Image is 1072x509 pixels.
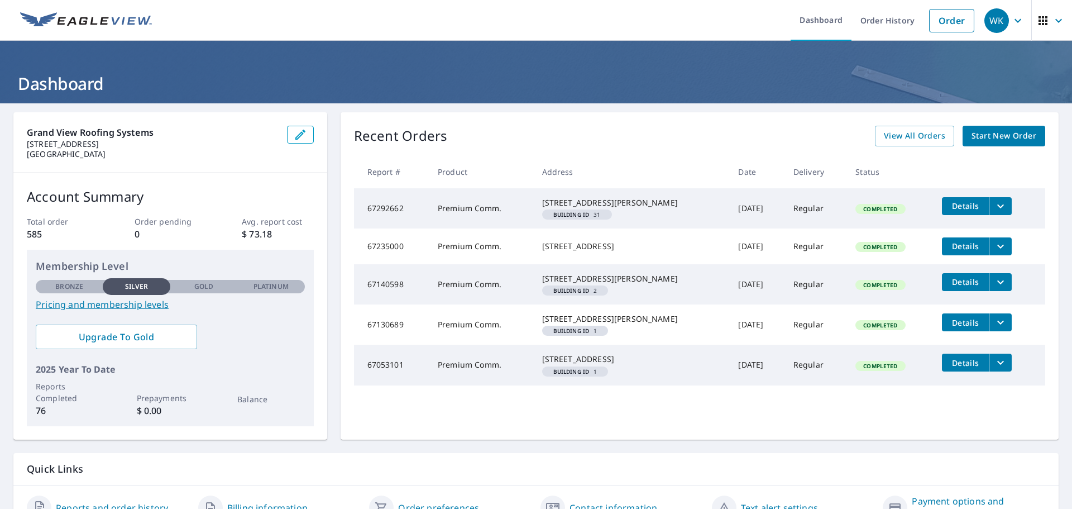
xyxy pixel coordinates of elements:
a: Pricing and membership levels [36,298,305,311]
p: Gold [194,282,213,292]
th: Date [729,155,784,188]
a: View All Orders [875,126,954,146]
div: [STREET_ADDRESS][PERSON_NAME] [542,273,721,284]
td: Premium Comm. [429,188,533,229]
th: Report # [354,155,429,188]
p: 76 [36,404,103,417]
td: 67053101 [354,345,429,385]
p: $ 73.18 [242,227,313,241]
p: Avg. report cost [242,216,313,227]
p: Prepayments [137,392,204,404]
span: Completed [856,243,904,251]
p: $ 0.00 [137,404,204,417]
div: [STREET_ADDRESS][PERSON_NAME] [542,197,721,208]
div: [STREET_ADDRESS] [542,354,721,365]
button: filesDropdownBtn-67140598 [989,273,1012,291]
em: Building ID [553,369,590,374]
td: Regular [784,188,846,229]
span: Completed [856,321,904,329]
td: 67235000 [354,229,429,264]
button: detailsBtn-67140598 [942,273,989,291]
button: filesDropdownBtn-67053101 [989,354,1012,372]
span: Details [949,317,982,328]
th: Address [533,155,730,188]
p: Account Summary [27,187,314,207]
p: Silver [125,282,149,292]
div: [STREET_ADDRESS] [542,241,721,252]
p: [STREET_ADDRESS] [27,139,278,149]
td: 67130689 [354,305,429,345]
a: Upgrade To Gold [36,325,197,349]
span: Details [949,277,982,287]
div: [STREET_ADDRESS][PERSON_NAME] [542,313,721,325]
span: Upgrade To Gold [45,331,188,343]
button: detailsBtn-67292662 [942,197,989,215]
th: Status [846,155,933,188]
p: 0 [135,227,206,241]
p: Recent Orders [354,126,448,146]
button: filesDropdownBtn-67130689 [989,313,1012,331]
p: 2025 Year To Date [36,363,305,376]
td: 67140598 [354,264,429,305]
span: 1 [547,369,604,374]
p: Quick Links [27,462,1045,476]
td: Premium Comm. [429,345,533,385]
span: 31 [547,212,607,217]
p: Membership Level [36,259,305,274]
a: Start New Order [963,126,1045,146]
span: 2 [547,288,604,293]
img: EV Logo [20,12,152,29]
a: Order [929,9,974,32]
button: filesDropdownBtn-67235000 [989,237,1012,255]
td: [DATE] [729,264,784,305]
button: filesDropdownBtn-67292662 [989,197,1012,215]
p: [GEOGRAPHIC_DATA] [27,149,278,159]
td: Regular [784,345,846,385]
button: detailsBtn-67053101 [942,354,989,372]
th: Product [429,155,533,188]
td: [DATE] [729,188,784,229]
td: Premium Comm. [429,264,533,305]
span: View All Orders [884,129,945,143]
td: Premium Comm. [429,305,533,345]
em: Building ID [553,328,590,334]
td: Regular [784,264,846,305]
em: Building ID [553,212,590,217]
span: Details [949,358,982,368]
td: [DATE] [729,305,784,345]
span: Completed [856,362,904,370]
button: detailsBtn-67235000 [942,237,989,255]
td: Regular [784,229,846,264]
p: Bronze [55,282,83,292]
em: Building ID [553,288,590,293]
button: detailsBtn-67130689 [942,313,989,331]
span: Completed [856,281,904,289]
div: WK [984,8,1009,33]
span: Details [949,241,982,251]
p: Reports Completed [36,380,103,404]
th: Delivery [784,155,846,188]
span: Completed [856,205,904,213]
td: [DATE] [729,345,784,385]
h1: Dashboard [13,72,1059,95]
p: Grand View Roofing Systems [27,126,278,139]
p: Balance [237,393,304,405]
p: 585 [27,227,98,241]
td: 67292662 [354,188,429,229]
td: [DATE] [729,229,784,264]
td: Regular [784,305,846,345]
p: Total order [27,216,98,227]
p: Order pending [135,216,206,227]
p: Platinum [253,282,289,292]
span: Start New Order [971,129,1036,143]
td: Premium Comm. [429,229,533,264]
span: 1 [547,328,604,334]
span: Details [949,201,982,211]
